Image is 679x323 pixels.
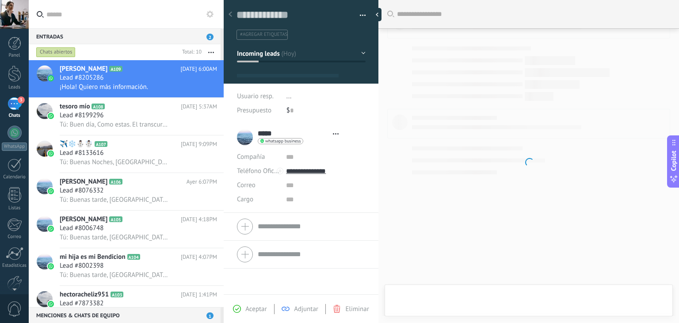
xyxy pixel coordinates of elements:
[60,186,103,195] span: Lead #8076332
[237,92,274,100] span: Usuario resp.
[60,261,103,270] span: Lead #8002398
[29,98,224,135] a: avataricontesoro míoA108[DATE] 5:37AMLead #8199296Tú: Buen día, Como estas. El transcurso de la [...
[111,292,123,297] span: A103
[237,192,279,207] div: Cargo
[2,85,27,90] div: Leads
[237,196,253,203] span: Cargo
[60,271,168,279] span: Tú: Buenas tarde, [GEOGRAPHIC_DATA] estas. En un momento el Abogado se comunicara contigo para da...
[29,307,221,323] div: Menciones & Chats de equipo
[95,141,107,147] span: A107
[48,150,54,157] img: icon
[29,28,221,44] div: Entradas
[60,120,168,129] span: Tú: Buen día, Como estas. El transcurso de la [DATE] el el Abogado se comunicara contigo para dar...
[237,178,256,192] button: Correo
[181,253,217,261] span: [DATE] 4:07PM
[29,286,224,323] a: avatariconhectoracheliz951A103[DATE] 1:41PMLead #7873382
[18,96,25,104] span: 3
[60,65,107,73] span: [PERSON_NAME]
[60,83,148,91] span: ¡Hola! Quiero más información.
[2,53,27,58] div: Panel
[60,102,90,111] span: tesoro mío
[60,233,168,242] span: Tú: Buenas tarde, [GEOGRAPHIC_DATA] estas. En un momento el Abogado se comunicara contigo para da...
[181,65,217,73] span: [DATE] 6:00AM
[48,226,54,232] img: icon
[60,215,107,224] span: [PERSON_NAME]
[29,60,224,97] a: avataricon[PERSON_NAME]A109[DATE] 6:00AMLead #8205286¡Hola! Quiero más información.
[60,149,103,158] span: Lead #8133616
[60,290,109,299] span: hectoracheliz951
[373,8,381,21] div: Ocultar
[179,48,202,57] div: Total: 10
[60,111,103,120] span: Lead #8199296
[181,215,217,224] span: [DATE] 4:18PM
[29,135,224,173] a: avataricon✈️️❄️⛄☃️A107[DATE] 9:09PMLead #8133616Tú: Buenas Noches, [GEOGRAPHIC_DATA] estas. El di...
[2,205,27,211] div: Listas
[187,177,217,186] span: Ayer 6:07PM
[345,305,369,313] span: Eliminar
[206,34,214,40] span: 2
[669,151,678,171] span: Copilot
[245,305,267,313] span: Aceptar
[237,181,256,189] span: Correo
[60,299,103,308] span: Lead #7873382
[109,66,122,72] span: A109
[48,263,54,269] img: icon
[127,254,140,260] span: A104
[2,234,27,240] div: Correo
[240,31,287,38] span: #agregar etiquetas
[181,140,217,149] span: [DATE] 9:09PM
[181,290,217,299] span: [DATE] 1:41PM
[286,92,292,100] span: ...
[109,179,122,185] span: A106
[237,89,280,104] div: Usuario resp.
[29,173,224,210] a: avataricon[PERSON_NAME]A106Ayer 6:07PMLead #8076332Tú: Buenas tarde, [GEOGRAPHIC_DATA] estas. En ...
[237,164,279,178] button: Teléfono Oficina
[286,104,366,118] div: $
[2,113,27,119] div: Chats
[60,177,107,186] span: [PERSON_NAME]
[48,113,54,119] img: icon
[60,253,126,261] span: mi hija es mi Bendicion
[48,75,54,81] img: icon
[60,196,168,204] span: Tú: Buenas tarde, [GEOGRAPHIC_DATA] estas. En un momento el Abogado se comunicara contigo para da...
[265,139,301,143] span: whatsapp business
[237,167,283,175] span: Teléfono Oficina
[60,73,103,82] span: Lead #8205286
[29,211,224,248] a: avataricon[PERSON_NAME]A105[DATE] 4:18PMLead #8006748Tú: Buenas tarde, [GEOGRAPHIC_DATA] estas. E...
[2,263,27,269] div: Estadísticas
[48,188,54,194] img: icon
[92,104,104,109] span: A108
[294,305,318,313] span: Adjuntar
[237,104,280,118] div: Presupuesto
[2,142,27,151] div: WhatsApp
[48,301,54,307] img: icon
[60,158,168,166] span: Tú: Buenas Noches, [GEOGRAPHIC_DATA] estas. El dia de [DATE] el Abogado se comunicara contigo par...
[206,312,214,319] span: 1
[60,224,103,233] span: Lead #8006748
[181,102,217,111] span: [DATE] 5:37AM
[237,106,271,115] span: Presupuesto
[36,47,76,58] div: Chats abiertos
[237,150,279,164] div: Compañía
[109,216,122,222] span: A105
[60,140,93,149] span: ✈️️❄️⛄☃️
[29,248,224,285] a: avatariconmi hija es mi BendicionA104[DATE] 4:07PMLead #8002398Tú: Buenas tarde, [GEOGRAPHIC_DATA...
[2,174,27,180] div: Calendario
